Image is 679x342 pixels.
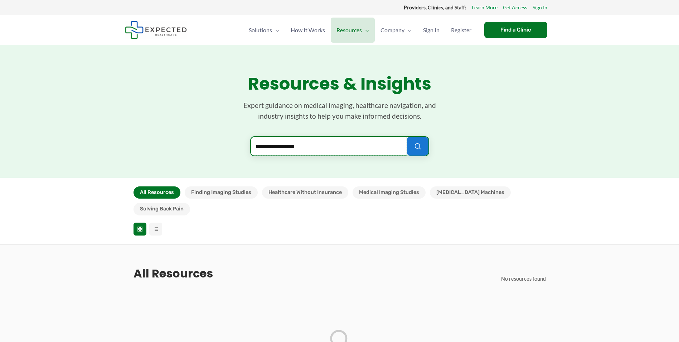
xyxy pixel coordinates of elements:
a: How It Works [285,18,331,43]
button: Medical Imaging Studies [353,186,426,199]
p: Expert guidance on medical imaging, healthcare navigation, and industry insights to help you make... [232,100,447,122]
button: Finding Imaging Studies [185,186,258,199]
span: Solutions [249,18,272,43]
h2: All Resources [134,266,213,281]
span: Menu Toggle [272,18,279,43]
span: Menu Toggle [404,18,412,43]
strong: Providers, Clinics, and Staff: [404,4,466,10]
a: Register [445,18,477,43]
button: All Resources [134,186,180,199]
span: Company [380,18,404,43]
a: CompanyMenu Toggle [375,18,417,43]
a: Find a Clinic [484,22,547,38]
span: Register [451,18,471,43]
a: Learn More [472,3,498,12]
span: Resources [336,18,362,43]
a: Sign In [417,18,445,43]
button: Solving Back Pain [134,203,190,215]
h1: Resources & Insights [134,73,546,94]
a: Get Access [503,3,527,12]
button: [MEDICAL_DATA] Machines [430,186,511,199]
span: How It Works [291,18,325,43]
a: SolutionsMenu Toggle [243,18,285,43]
button: Healthcare Without Insurance [262,186,348,199]
a: Sign In [533,3,547,12]
span: No resources found [501,276,546,282]
img: Expected Healthcare Logo - side, dark font, small [125,21,187,39]
span: Menu Toggle [362,18,369,43]
nav: Primary Site Navigation [243,18,477,43]
a: ResourcesMenu Toggle [331,18,375,43]
span: Sign In [423,18,440,43]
